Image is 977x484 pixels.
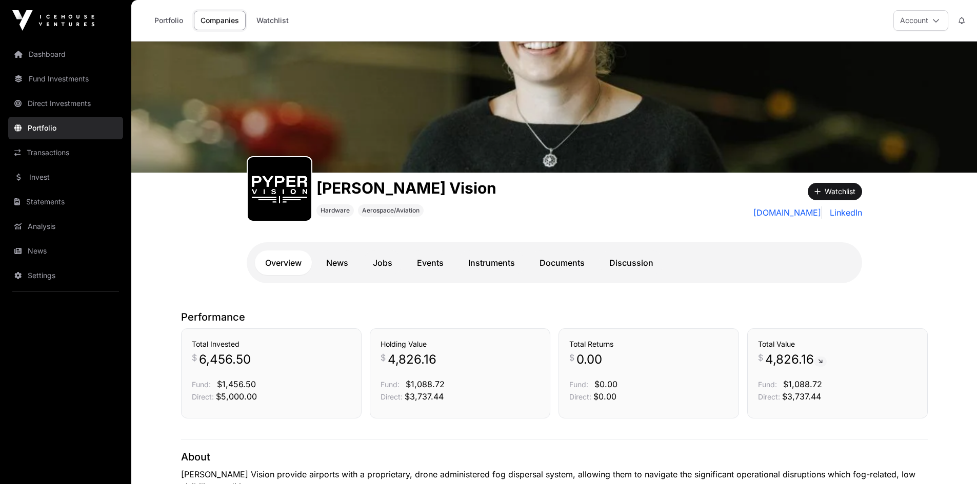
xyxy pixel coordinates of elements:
h3: Holding Value [381,339,540,349]
span: $ [569,351,574,364]
a: Dashboard [8,43,123,66]
button: Watchlist [808,183,862,200]
a: Events [407,250,454,275]
a: Analysis [8,215,123,238]
a: LinkedIn [826,206,862,219]
a: Statements [8,191,123,213]
p: About [181,450,928,464]
a: Invest [8,166,123,188]
a: Portfolio [148,11,190,30]
span: $5,000.00 [216,391,257,402]
h3: Total Invested [192,339,351,349]
span: $1,456.50 [217,379,256,389]
h3: Total Value [758,339,917,349]
span: $0.00 [594,379,617,389]
a: Portfolio [8,117,123,139]
a: Instruments [458,250,525,275]
img: output-onlinepngtools---2025-02-10T150915.629.png [252,161,307,217]
span: Aerospace/Aviation [362,206,420,215]
span: Fund: [192,380,211,389]
iframe: Chat Widget [926,435,977,484]
span: $ [381,351,386,364]
button: Account [893,10,948,31]
a: Documents [529,250,595,275]
span: 0.00 [576,351,602,368]
span: $3,737.44 [782,391,821,402]
span: Direct: [569,392,591,401]
a: Watchlist [250,11,295,30]
img: Pyper Vision [131,41,977,173]
span: $3,737.44 [405,391,444,402]
a: Discussion [599,250,664,275]
a: Fund Investments [8,68,123,90]
span: $0.00 [593,391,616,402]
span: Fund: [381,380,400,389]
span: $1,088.72 [783,379,822,389]
span: Hardware [321,206,350,215]
h1: [PERSON_NAME] Vision [316,179,496,197]
span: 4,826.16 [765,351,827,368]
a: [DOMAIN_NAME] [753,206,822,219]
span: $1,088.72 [406,379,445,389]
span: 4,826.16 [388,351,436,368]
span: 6,456.50 [199,351,251,368]
a: Jobs [363,250,403,275]
img: Icehouse Ventures Logo [12,10,94,31]
h3: Total Returns [569,339,728,349]
span: $ [758,351,763,364]
span: Direct: [381,392,403,401]
span: Direct: [758,392,780,401]
a: Overview [255,250,312,275]
a: Companies [194,11,246,30]
span: Fund: [569,380,588,389]
a: Direct Investments [8,92,123,115]
p: Performance [181,310,928,324]
a: Settings [8,264,123,287]
span: Fund: [758,380,777,389]
nav: Tabs [255,250,854,275]
span: Direct: [192,392,214,401]
a: News [8,240,123,262]
span: $ [192,351,197,364]
a: News [316,250,358,275]
a: Transactions [8,141,123,164]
